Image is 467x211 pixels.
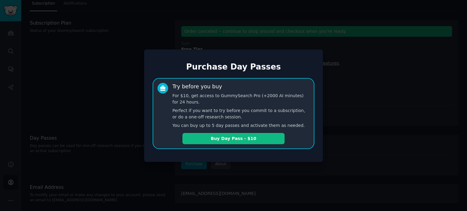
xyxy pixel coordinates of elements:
p: For $10, get access to GummySearch Pro (+2000 AI minutes) for 24 hours. [172,93,310,105]
p: Perfect if you want to try before you commit to a subscription, or do a one-off research session. [172,107,310,120]
h1: Purchase Day Passes [153,62,314,72]
p: You can buy up to 5 day passes and activate them as needed. [172,122,310,129]
div: Try before you buy [172,83,222,90]
button: Buy Day Pass - $10 [182,133,285,144]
